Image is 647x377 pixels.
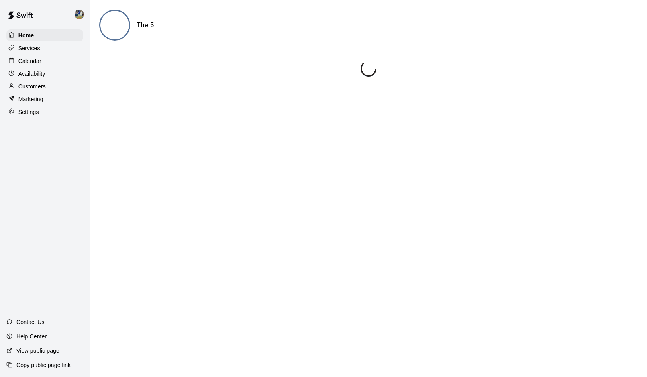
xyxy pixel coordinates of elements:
img: Brandon Gold [75,10,84,19]
h6: The 5 [137,20,154,30]
a: Services [6,42,83,54]
p: Customers [18,82,46,90]
p: Settings [18,108,39,116]
p: Availability [18,70,45,78]
p: Services [18,44,40,52]
p: Copy public page link [16,361,71,369]
p: Calendar [18,57,41,65]
p: Marketing [18,95,43,103]
a: Availability [6,68,83,80]
p: Contact Us [16,318,45,326]
p: Help Center [16,332,47,340]
a: Home [6,29,83,41]
a: Settings [6,106,83,118]
a: Calendar [6,55,83,67]
p: Home [18,31,34,39]
a: Customers [6,81,83,92]
p: View public page [16,347,59,355]
a: Marketing [6,93,83,105]
div: Brandon Gold [73,6,90,22]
